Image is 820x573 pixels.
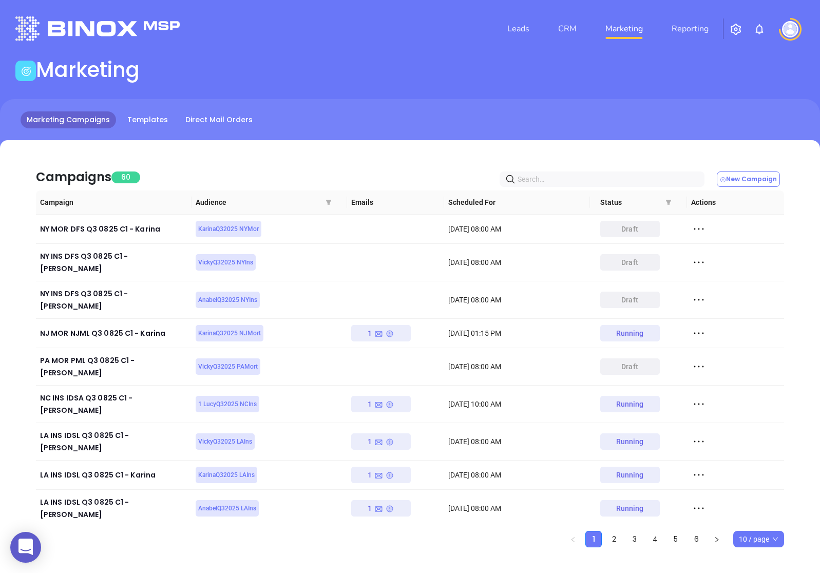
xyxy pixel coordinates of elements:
[616,433,644,450] div: Running
[448,361,586,372] div: [DATE] 08:00 AM
[198,398,257,410] span: 1 LucyQ32025 NCIns
[198,257,253,268] span: VickyQ32025 NYIns
[570,537,576,543] span: left
[36,58,140,82] h1: Marketing
[40,496,187,521] div: LA INS IDSL Q3 0825 C1 - [PERSON_NAME]
[709,531,725,547] li: Next Page
[40,288,187,312] div: NY INS DFS Q3 0825 C1 - [PERSON_NAME]
[36,168,111,186] div: Campaigns
[40,392,187,416] div: NC INS IDSA Q3 0825 C1 - [PERSON_NAME]
[198,436,252,447] span: VickyQ32025 LAIns
[565,531,581,547] button: left
[40,327,187,339] div: NJ MOR NJML Q3 0825 C1 - Karina
[739,531,778,547] span: 10 / page
[40,429,187,454] div: LA INS IDSL Q3 0825 C1 - [PERSON_NAME]
[689,531,704,547] a: 6
[616,500,644,517] div: Running
[663,190,674,214] span: filter
[368,433,394,450] div: 1
[198,469,255,481] span: KarinaQ32025 LAIns
[198,328,261,339] span: KarinaQ32025 NJMort
[111,171,140,183] span: 60
[448,469,586,481] div: [DATE] 08:00 AM
[40,469,187,481] div: LA INS IDSL Q3 0825 C1 - Karina
[601,18,647,39] a: Marketing
[196,197,343,208] span: Audience
[626,531,643,547] li: 3
[347,190,444,215] th: Emails
[616,325,644,341] div: Running
[448,398,586,410] div: [DATE] 10:00 AM
[730,23,742,35] img: iconSetting
[518,174,691,185] input: Search…
[627,531,642,547] a: 3
[179,111,259,128] a: Direct Mail Orders
[40,223,187,235] div: NY MOR DFS Q3 0825 C1 - Karina
[621,254,638,271] div: draft
[326,199,332,205] span: filter
[323,190,334,214] span: filter
[668,531,683,547] a: 5
[616,396,644,412] div: Running
[600,197,683,208] span: Status
[368,467,394,483] div: 1
[40,354,187,379] div: PA MOR PML Q3 0825 C1 - [PERSON_NAME]
[621,292,638,308] div: draft
[368,500,394,517] div: 1
[448,257,586,268] div: [DATE] 08:00 AM
[565,531,581,547] li: Previous Page
[198,503,256,514] span: AnabelQ32025 LAIns
[198,223,259,235] span: KarinaQ32025 NYMor
[621,358,638,375] div: draft
[753,23,766,35] img: iconNotification
[606,531,622,547] a: 2
[448,503,586,514] div: [DATE] 08:00 AM
[448,223,586,235] div: [DATE] 08:00 AM
[448,294,586,305] div: [DATE] 08:00 AM
[687,190,784,215] th: Actions
[444,190,590,215] th: Scheduled For
[647,531,663,547] a: 4
[709,531,725,547] button: right
[621,221,638,237] div: draft
[585,531,602,547] li: 1
[733,531,784,547] div: Page Size
[714,537,720,543] span: right
[782,21,798,37] img: user
[554,18,581,39] a: CRM
[665,199,672,205] span: filter
[198,361,258,372] span: VickyQ32025 PAMort
[198,294,257,305] span: AnabelQ32025 NYIns
[668,18,713,39] a: Reporting
[616,467,644,483] div: Running
[21,111,116,128] a: Marketing Campaigns
[368,396,394,412] div: 1
[448,328,586,339] div: [DATE] 01:15 PM
[503,18,533,39] a: Leads
[717,171,780,187] button: New Campaign
[15,16,180,41] img: logo
[448,436,586,447] div: [DATE] 08:00 AM
[368,325,394,341] div: 1
[668,531,684,547] li: 5
[586,531,601,547] a: 1
[36,190,192,215] th: Campaign
[121,111,174,128] a: Templates
[40,250,187,275] div: NY INS DFS Q3 0825 C1 - [PERSON_NAME]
